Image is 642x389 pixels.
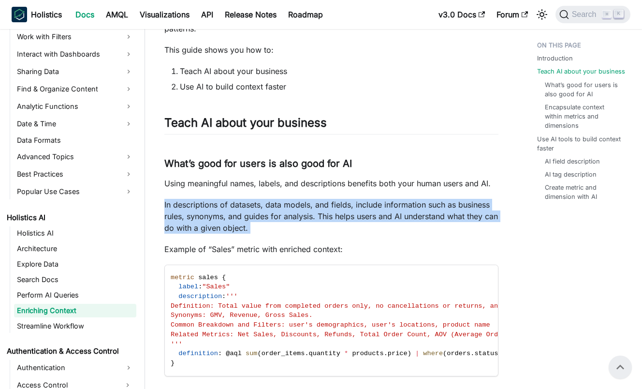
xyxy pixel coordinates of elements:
[12,7,27,22] img: Holistics
[171,274,194,281] span: metric
[219,7,282,22] a: Release Notes
[14,242,136,255] a: Architecture
[545,80,623,99] a: What’s good for users is also good for AI
[14,116,136,132] a: Date & Time
[14,134,136,147] a: Data Formats
[178,283,198,290] span: label
[602,10,612,19] kbd: ⌘
[218,350,230,357] span: : @
[171,359,175,367] span: }
[100,7,134,22] a: AMQL
[164,116,498,134] h2: Teach AI about your business
[14,184,136,199] a: Popular Use Cases
[171,331,534,338] span: Related Metrics: Net Sales, Discounts, Refunds, Total Order Count, AOV (Average Order Value)
[246,350,257,357] span: sum
[171,312,313,319] span: Synonyms: GMV, Revenue, Gross Sales.
[545,157,600,166] a: AI field description
[282,7,329,22] a: Roadmap
[198,283,202,290] span: :
[222,293,226,300] span: :
[433,7,491,22] a: v3.0 Docs
[195,7,219,22] a: API
[4,344,136,358] a: Authentication & Access Control
[14,288,136,302] a: Perform AI Queries
[4,211,136,224] a: Holistics AI
[537,135,627,153] a: Use AI tools to build context faster
[491,7,534,22] a: Forum
[447,350,470,357] span: orders
[70,7,100,22] a: Docs
[408,350,411,357] span: )
[614,10,624,18] kbd: K
[534,7,550,22] button: Switch between dark and light mode (currently light mode)
[14,304,136,317] a: Enriching Context
[198,274,218,281] span: sales
[388,350,408,357] span: price
[178,350,218,357] span: definition
[474,350,498,357] span: status
[384,350,388,357] span: .
[537,54,573,63] a: Introduction
[171,302,589,310] span: Definition: Total value from completed orders only, no cancellations or returns, and before any d...
[262,350,305,357] span: order_items
[164,243,498,255] p: Example of “Sales” metric with enriched context:
[134,7,195,22] a: Visualizations
[14,273,136,286] a: Search Docs
[202,283,230,290] span: "Sales"
[180,81,498,92] li: Use AI to build context faster
[12,7,62,22] a: HolisticsHolistics
[545,103,623,131] a: Encapsulate context within metrics and dimensions
[305,350,308,357] span: .
[309,350,340,357] span: quantity
[14,46,136,62] a: Interact with Dashboards
[545,170,597,179] a: AI tag description
[164,178,498,189] p: Using meaningful names, labels, and descriptions benefits both your human users and AI.
[164,158,498,170] h3: What’s good for users is also good for AI
[443,350,447,357] span: (
[537,67,625,76] a: Teach AI about your business
[14,99,136,114] a: Analytic Functions
[14,166,136,182] a: Best Practices
[258,350,262,357] span: (
[222,274,226,281] span: {
[545,183,623,201] a: Create metric and dimension with AI
[14,81,136,97] a: Find & Organize Content
[352,350,383,357] span: products
[14,319,136,333] a: Streamline Workflow
[555,6,630,23] button: Search (Command+K)
[14,149,136,165] a: Advanced Topics
[14,360,136,375] a: Authentication
[230,350,241,357] span: aql
[14,226,136,240] a: Holistics AI
[569,10,602,19] span: Search
[171,341,182,348] span: '''
[14,29,136,45] a: Work with Filters
[609,356,632,379] button: Scroll back to top
[180,65,498,77] li: Teach AI about your business
[423,350,443,357] span: where
[31,9,62,20] b: Holistics
[226,293,237,300] span: '''
[14,64,136,79] a: Sharing Data
[164,44,498,56] p: This guide shows you how to:
[178,293,222,300] span: description
[470,350,474,357] span: .
[14,257,136,271] a: Explore Data
[415,350,419,357] span: |
[171,321,490,329] span: Common Breakdown and Filters: user's demographics, user's locations, product name
[164,199,498,234] p: In descriptions of datasets, data models, and fields, include information such as business rules,...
